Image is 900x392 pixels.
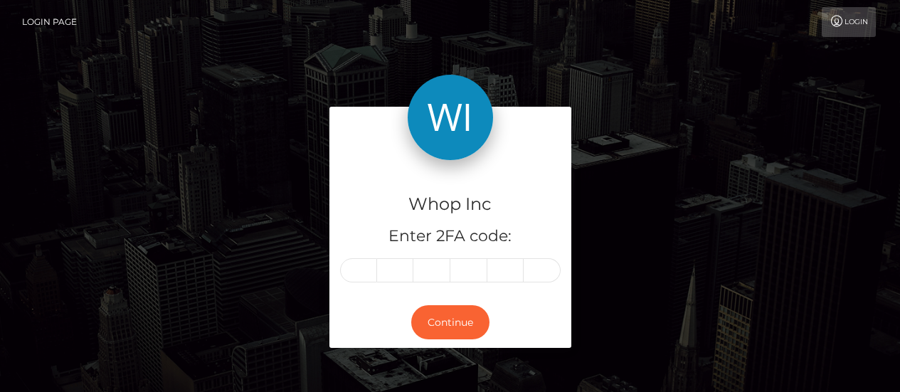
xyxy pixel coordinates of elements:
[408,75,493,160] img: Whop Inc
[340,226,561,248] h5: Enter 2FA code:
[411,305,489,340] button: Continue
[340,192,561,217] h4: Whop Inc
[822,7,876,37] a: Login
[22,7,77,37] a: Login Page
